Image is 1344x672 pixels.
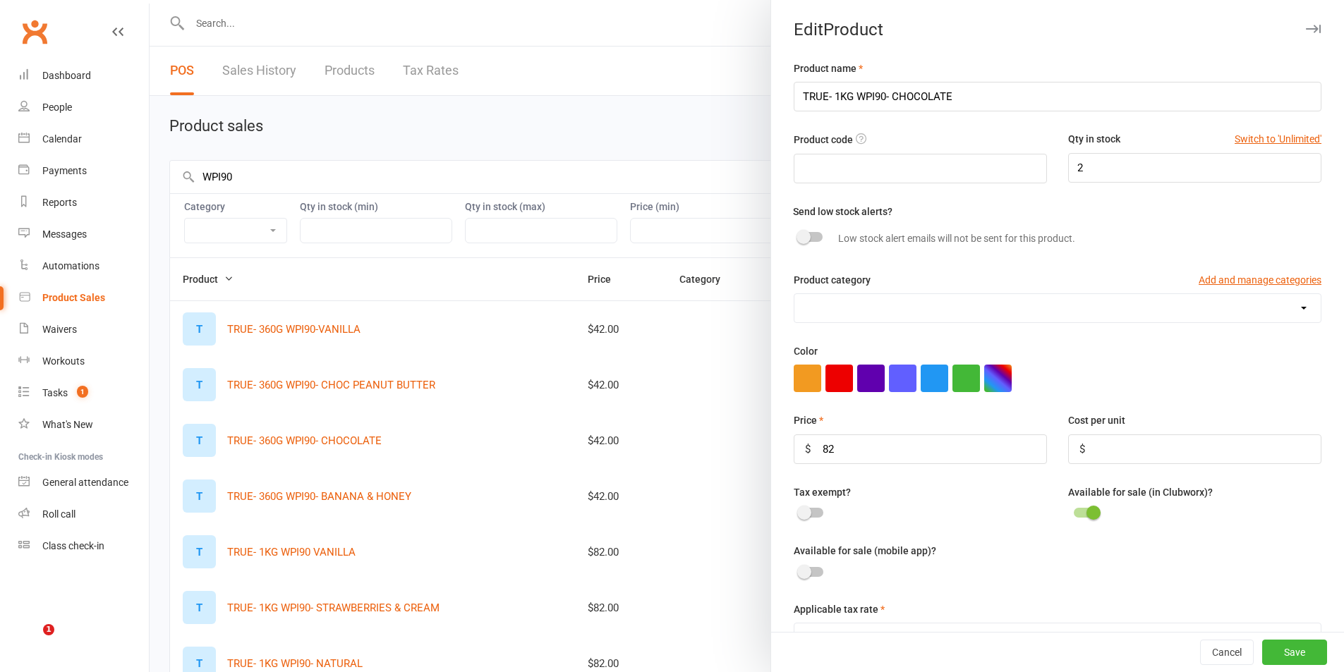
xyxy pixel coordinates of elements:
a: Calendar [18,123,149,155]
a: Tasks 1 [18,377,149,409]
label: Color [794,343,818,359]
div: Product Sales [42,292,105,303]
a: General attendance kiosk mode [18,467,149,499]
a: Automations [18,250,149,282]
div: Messages [42,228,87,240]
a: Reports [18,187,149,219]
div: General attendance [42,477,128,488]
a: Product Sales [18,282,149,314]
a: Messages [18,219,149,250]
a: Waivers [18,314,149,346]
div: People [42,102,72,113]
label: Tax exempt? [794,484,851,500]
div: Waivers [42,324,77,335]
a: Workouts [18,346,149,377]
a: What's New [18,409,149,441]
label: Available for sale (in Clubworx)? [1068,484,1213,500]
a: Clubworx [17,14,52,49]
label: Send low stock alerts? [793,204,892,219]
a: People [18,92,149,123]
label: Applicable tax rate [794,601,885,617]
iframe: Intercom live chat [14,624,48,658]
label: Cost per unit [1068,413,1125,428]
label: Low stock alert emails will not be sent for this product. [838,231,1075,246]
div: Dashboard [42,70,91,81]
label: Price [794,413,823,428]
button: Switch to 'Unlimited' [1235,131,1321,147]
a: Class kiosk mode [18,530,149,562]
div: Reports [42,197,77,208]
div: Roll call [42,508,75,520]
button: Add and manage categories [1199,272,1321,288]
button: Save [1262,640,1327,665]
div: Class check-in [42,540,104,551]
label: Product code [794,132,853,147]
label: Product category [794,272,871,288]
div: Workouts [42,355,85,367]
label: Product name [794,61,863,76]
div: Payments [42,165,87,176]
div: Tasks [42,387,68,398]
div: $ [805,441,811,458]
div: Calendar [42,133,82,145]
div: Automations [42,260,99,271]
span: 1 [77,386,88,398]
span: 1 [43,624,54,635]
div: $ [1079,441,1085,458]
a: Roll call [18,499,149,530]
a: Dashboard [18,60,149,92]
label: Available for sale (mobile app)? [794,543,936,558]
label: Qty in stock [1068,131,1120,147]
a: Payments [18,155,149,187]
button: Cancel [1200,640,1254,665]
div: Edit Product [771,20,1344,39]
div: What's New [42,419,93,430]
